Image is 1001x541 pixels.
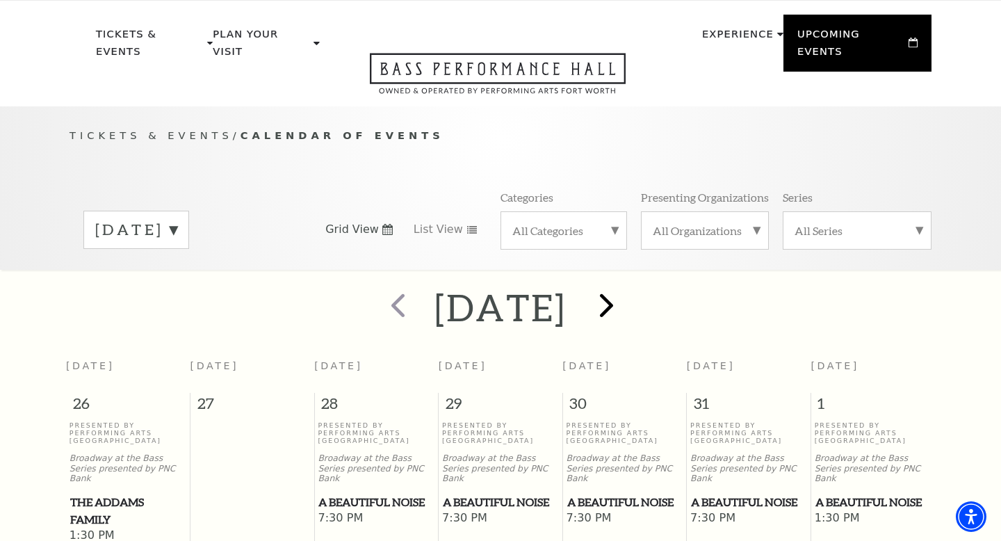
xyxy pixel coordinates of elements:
[567,453,683,484] p: Broadway at the Bass Series presented by PNC Bank
[70,421,187,445] p: Presented By Performing Arts [GEOGRAPHIC_DATA]
[567,511,683,526] span: 7:30 PM
[318,453,434,484] p: Broadway at the Bass Series presented by PNC Bank
[315,393,439,421] span: 28
[500,190,553,204] p: Categories
[691,494,806,511] span: A Beautiful Noise
[815,494,931,511] span: A Beautiful Noise
[70,494,186,528] span: The Addams Family
[580,283,630,332] button: next
[66,360,115,371] span: [DATE]
[66,393,190,421] span: 26
[439,393,562,421] span: 29
[314,360,363,371] span: [DATE]
[687,360,735,371] span: [DATE]
[512,223,615,238] label: All Categories
[190,360,239,371] span: [DATE]
[241,129,444,141] span: Calendar of Events
[797,26,905,68] p: Upcoming Events
[702,26,774,51] p: Experience
[815,494,932,511] a: A Beautiful Noise
[815,421,932,445] p: Presented By Performing Arts [GEOGRAPHIC_DATA]
[815,453,932,484] p: Broadway at the Bass Series presented by PNC Bank
[318,494,434,511] span: A Beautiful Noise
[70,129,233,141] span: Tickets & Events
[70,453,187,484] p: Broadway at the Bass Series presented by PNC Bank
[687,393,811,421] span: 31
[371,283,421,332] button: prev
[690,453,807,484] p: Broadway at the Bass Series presented by PNC Bank
[567,494,683,511] a: A Beautiful Noise
[795,223,920,238] label: All Series
[567,421,683,445] p: Presented By Performing Arts [GEOGRAPHIC_DATA]
[563,393,687,421] span: 30
[318,511,434,526] span: 7:30 PM
[442,511,559,526] span: 7:30 PM
[318,494,434,511] a: A Beautiful Noise
[320,53,676,106] a: Open this option
[70,494,187,528] a: The Addams Family
[783,190,813,204] p: Series
[325,222,379,237] span: Grid View
[562,360,611,371] span: [DATE]
[190,393,314,421] span: 27
[690,511,807,526] span: 7:30 PM
[653,223,757,238] label: All Organizations
[213,26,310,68] p: Plan Your Visit
[70,127,931,145] p: /
[442,494,559,511] a: A Beautiful Noise
[434,285,566,330] h2: [DATE]
[414,222,463,237] span: List View
[811,393,935,421] span: 1
[95,219,177,241] label: [DATE]
[815,511,932,526] span: 1:30 PM
[811,360,859,371] span: [DATE]
[443,494,558,511] span: A Beautiful Noise
[956,501,986,532] div: Accessibility Menu
[318,421,434,445] p: Presented By Performing Arts [GEOGRAPHIC_DATA]
[690,494,807,511] a: A Beautiful Noise
[439,360,487,371] span: [DATE]
[96,26,204,68] p: Tickets & Events
[641,190,769,204] p: Presenting Organizations
[442,421,559,445] p: Presented By Performing Arts [GEOGRAPHIC_DATA]
[442,453,559,484] p: Broadway at the Bass Series presented by PNC Bank
[690,421,807,445] p: Presented By Performing Arts [GEOGRAPHIC_DATA]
